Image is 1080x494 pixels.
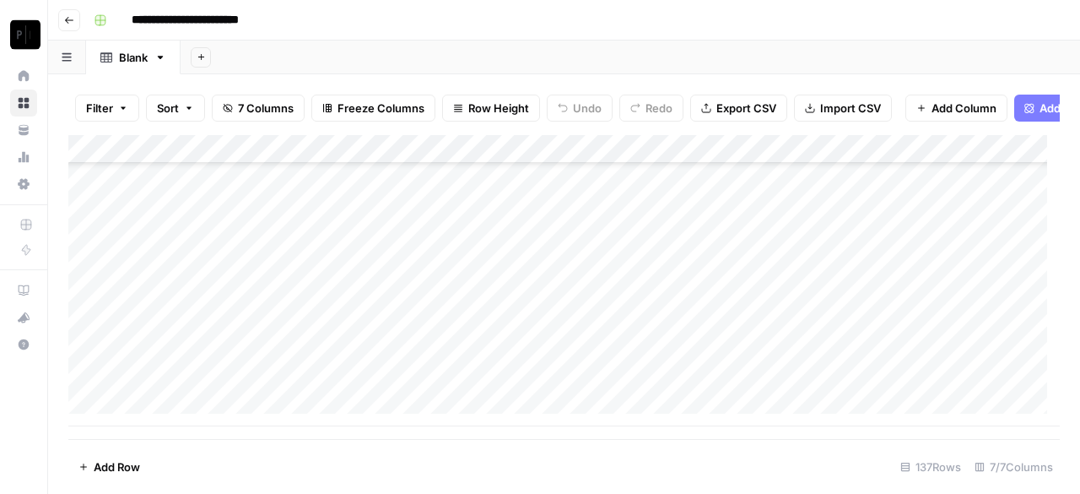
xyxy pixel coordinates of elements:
[442,95,540,122] button: Row Height
[146,95,205,122] button: Sort
[645,100,672,117] span: Redo
[794,95,892,122] button: Import CSV
[573,100,602,117] span: Undo
[10,62,37,90] a: Home
[468,100,529,117] span: Row Height
[86,100,113,117] span: Filter
[10,277,37,304] a: AirOps Academy
[716,100,776,117] span: Export CSV
[10,331,37,358] button: Help + Support
[10,171,37,198] a: Settings
[820,100,881,117] span: Import CSV
[894,453,968,480] div: 137 Rows
[690,95,787,122] button: Export CSV
[212,95,305,122] button: 7 Columns
[10,19,40,50] img: Paragon Intel - Copyediting Logo
[94,459,140,475] span: Add Row
[311,95,435,122] button: Freeze Columns
[10,117,37,144] a: Your Data
[157,100,179,117] span: Sort
[905,95,1007,122] button: Add Column
[11,305,36,330] div: What's new?
[238,100,294,117] span: 7 Columns
[10,14,37,56] button: Workspace: Paragon Intel - Copyediting
[75,95,139,122] button: Filter
[968,453,1060,480] div: 7/7 Columns
[10,304,37,331] button: What's new?
[337,100,424,117] span: Freeze Columns
[547,95,613,122] button: Undo
[931,100,996,117] span: Add Column
[119,49,148,66] div: Blank
[619,95,683,122] button: Redo
[10,90,37,117] a: Browse
[86,41,181,74] a: Blank
[68,453,150,480] button: Add Row
[10,144,37,171] a: Usage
